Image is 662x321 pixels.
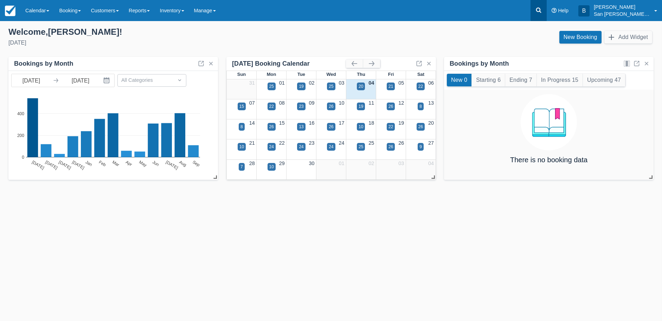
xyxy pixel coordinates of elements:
[447,74,471,86] button: New 0
[176,77,183,84] span: Dropdown icon
[269,103,274,110] div: 22
[359,83,363,90] div: 20
[388,103,393,110] div: 26
[388,144,393,150] div: 26
[299,103,303,110] div: 23
[309,100,315,106] a: 09
[537,74,583,86] button: In Progress 15
[12,74,51,87] input: Start Date
[299,124,303,130] div: 13
[279,120,285,126] a: 15
[398,100,404,106] a: 12
[269,124,274,130] div: 26
[239,144,244,150] div: 10
[326,72,336,77] span: Wed
[388,124,393,130] div: 22
[368,120,374,126] a: 18
[8,39,326,47] div: [DATE]
[418,124,423,130] div: 26
[368,160,374,166] a: 02
[583,74,625,86] button: Upcoming 47
[559,31,602,44] a: New Booking
[417,72,424,77] span: Sat
[269,144,274,150] div: 24
[329,124,333,130] div: 26
[249,160,255,166] a: 28
[604,31,652,44] button: Add Widget
[594,4,650,11] p: [PERSON_NAME]
[237,72,246,77] span: Sun
[309,140,315,146] a: 23
[299,83,303,90] div: 19
[419,103,422,110] div: 8
[368,100,374,106] a: 11
[279,80,285,86] a: 01
[339,100,344,106] a: 10
[249,120,255,126] a: 14
[279,160,285,166] a: 29
[279,100,285,106] a: 08
[339,160,344,166] a: 01
[398,120,404,126] a: 19
[240,124,243,130] div: 8
[510,156,587,164] h4: There is no booking data
[5,6,15,16] img: checkfront-main-nav-mini-logo.png
[339,120,344,126] a: 17
[309,80,315,86] a: 02
[329,83,333,90] div: 25
[472,74,505,86] button: Starting 6
[428,80,434,86] a: 06
[329,103,333,110] div: 26
[309,120,315,126] a: 16
[249,140,255,146] a: 21
[368,140,374,146] a: 25
[368,80,374,86] a: 04
[428,140,434,146] a: 27
[398,140,404,146] a: 26
[578,5,590,17] div: B
[428,120,434,126] a: 20
[329,144,333,150] div: 24
[279,140,285,146] a: 22
[398,160,404,166] a: 03
[521,94,577,150] img: booking.png
[388,72,394,77] span: Fri
[419,144,422,150] div: 9
[309,160,315,166] a: 30
[299,144,303,150] div: 24
[61,74,100,87] input: End Date
[339,140,344,146] a: 24
[339,80,344,86] a: 03
[594,11,650,18] p: San [PERSON_NAME] Hut Systems
[14,60,73,68] div: Bookings by Month
[249,100,255,106] a: 07
[388,83,393,90] div: 21
[428,100,434,106] a: 13
[297,72,305,77] span: Tue
[505,74,536,86] button: Ending 7
[428,160,434,166] a: 04
[418,83,423,90] div: 22
[359,103,363,110] div: 19
[240,164,243,170] div: 7
[249,80,255,86] a: 31
[269,164,274,170] div: 10
[398,80,404,86] a: 05
[269,83,274,90] div: 25
[357,72,365,77] span: Thu
[359,144,363,150] div: 25
[267,72,276,77] span: Mon
[100,74,114,87] button: Interact with the calendar and add the check-in date for your trip.
[450,60,509,68] div: Bookings by Month
[8,27,326,37] div: Welcome , [PERSON_NAME] !
[359,124,363,130] div: 10
[552,8,557,13] i: Help
[232,60,346,68] div: [DATE] Booking Calendar
[239,103,244,110] div: 15
[558,8,568,13] span: Help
